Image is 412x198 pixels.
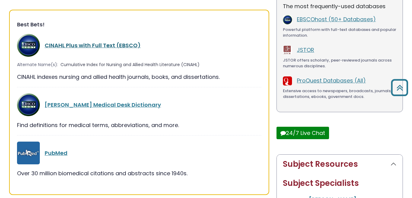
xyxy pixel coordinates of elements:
[17,62,58,68] span: Alternate Name(s):
[297,15,376,23] a: EBSCOhost (50+ Databases)
[45,149,67,157] a: PubMed
[283,179,397,188] h2: Subject Specialists
[283,88,397,100] div: Extensive access to newspapers, broadcasts, journals, dissertations, ebooks, government docs.
[45,42,141,49] a: CINAHL Plus with Full Text (EBSCO)
[297,46,314,54] a: JSTOR
[277,155,403,174] button: Subject Resources
[283,2,397,10] p: The most frequently-used databases
[17,21,261,28] h3: Best Bets!
[283,27,397,39] div: Powerful platform with full-text databases and popular information.
[17,121,261,129] div: Find definitions for medical terms, abbreviations, and more.
[283,57,397,69] div: JSTOR offers scholarly, peer-reviewed journals across numerous disciplines.
[297,77,366,84] a: ProQuest Databases (All)
[60,62,200,68] span: Cumulative Index for Nursing and Allied Health Literature (CINAHL)
[276,127,329,139] button: 24/7 Live Chat
[45,101,161,109] a: [PERSON_NAME] Medical Desk Dictionary
[389,82,410,93] a: Back to Top
[17,73,261,81] div: CINAHL indexes nursing and allied health journals, books, and dissertations.
[17,169,261,177] div: Over 30 million biomedical citations and abstracts since 1940s.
